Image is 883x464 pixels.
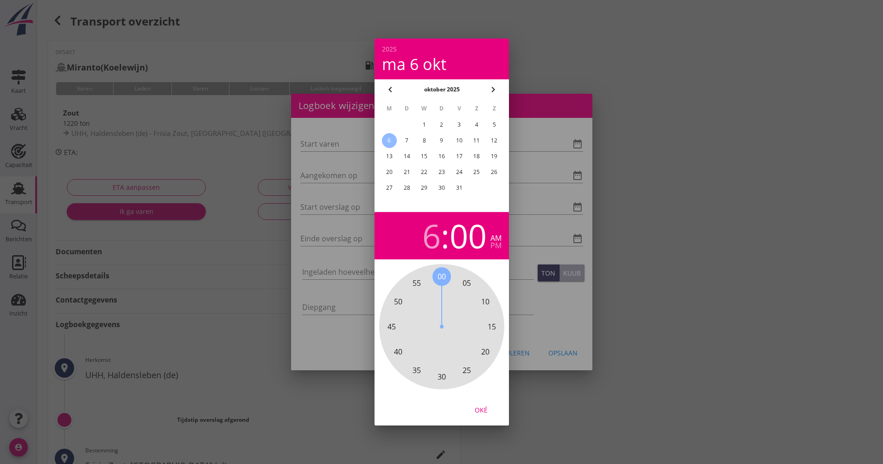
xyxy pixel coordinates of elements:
span: : [441,219,450,252]
th: D [398,101,415,116]
button: 29 [417,180,432,195]
button: 27 [381,180,396,195]
i: chevron_left [385,84,396,95]
span: 30 [438,371,446,382]
div: 2025 [382,46,502,52]
th: D [433,101,450,116]
button: 17 [451,149,466,164]
span: 25 [463,365,471,376]
div: Oké [468,405,494,415]
div: 6 [422,219,441,252]
button: 5 [487,117,502,132]
i: chevron_right [488,84,499,95]
th: Z [468,101,485,116]
button: 16 [434,149,449,164]
button: 24 [451,165,466,180]
th: M [381,101,398,116]
span: 50 [394,296,402,307]
button: 20 [381,165,396,180]
button: 4 [469,117,484,132]
button: 14 [399,149,414,164]
button: 11 [469,133,484,148]
button: 15 [417,149,432,164]
button: 26 [487,165,502,180]
button: 25 [469,165,484,180]
button: 9 [434,133,449,148]
span: 45 [388,321,396,332]
button: 10 [451,133,466,148]
span: 20 [481,346,489,357]
button: 22 [417,165,432,180]
div: 00 [450,219,487,252]
button: 6 [381,133,396,148]
button: 31 [451,180,466,195]
button: 18 [469,149,484,164]
div: pm [490,242,502,249]
span: 35 [413,365,421,376]
button: 7 [399,133,414,148]
button: 3 [451,117,466,132]
div: am [490,234,502,242]
th: W [416,101,432,116]
span: 40 [394,346,402,357]
button: Oké [461,401,502,418]
button: 23 [434,165,449,180]
span: 10 [481,296,489,307]
th: Z [486,101,502,116]
button: oktober 2025 [421,83,462,97]
span: 15 [488,321,496,332]
button: 19 [487,149,502,164]
button: 8 [417,133,432,148]
button: 21 [399,165,414,180]
button: 13 [381,149,396,164]
button: 1 [417,117,432,132]
span: 00 [438,271,446,282]
button: 28 [399,180,414,195]
button: 2 [434,117,449,132]
span: 55 [413,277,421,289]
button: 30 [434,180,449,195]
button: 12 [487,133,502,148]
div: ma 6 okt [382,56,502,72]
span: 05 [463,277,471,289]
th: V [451,101,467,116]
